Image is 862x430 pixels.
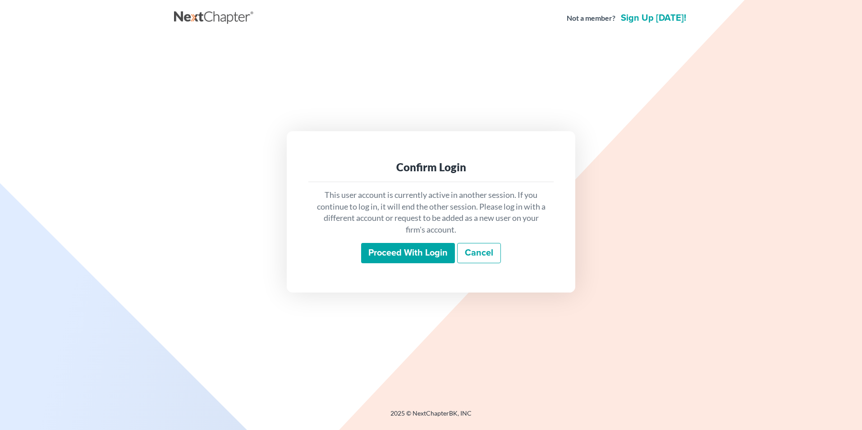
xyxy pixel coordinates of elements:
div: 2025 © NextChapterBK, INC [174,409,688,425]
div: Confirm Login [316,160,546,174]
strong: Not a member? [567,13,615,23]
p: This user account is currently active in another session. If you continue to log in, it will end ... [316,189,546,236]
a: Cancel [457,243,501,264]
a: Sign up [DATE]! [619,14,688,23]
input: Proceed with login [361,243,455,264]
